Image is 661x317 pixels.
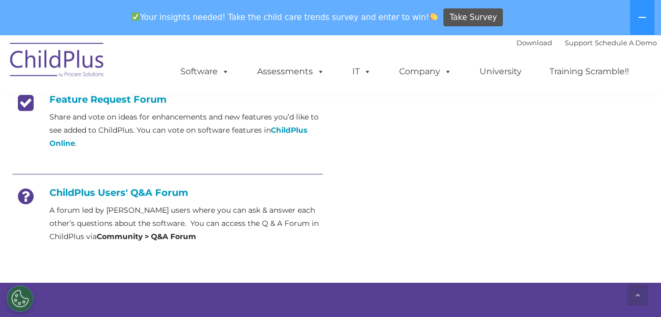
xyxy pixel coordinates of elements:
h4: ChildPlus Users' Q&A Forum [13,187,323,199]
font: | [516,38,657,47]
a: Software [170,61,240,82]
a: Take Survey [443,8,503,27]
p: Share and vote on ideas for enhancements and new features you’d like to see added to ChildPlus. Y... [49,111,323,150]
span: Your insights needed! Take the child care trends survey and enter to win! [127,7,442,27]
button: Cookies Settings [7,285,33,312]
a: University [469,61,532,82]
a: IT [342,61,382,82]
a: Schedule A Demo [595,38,657,47]
a: Assessments [247,61,335,82]
img: 👏 [430,13,438,21]
p: A forum led by [PERSON_NAME] users where you can ask & answer each other’s questions about the so... [49,204,323,243]
a: Download [516,38,552,47]
img: ChildPlus by Procare Solutions [5,35,110,88]
span: Take Survey [450,8,497,27]
a: Training Scramble!! [539,61,639,82]
strong: Community > Q&A Forum [97,232,196,241]
a: Support [565,38,593,47]
a: ChildPlus Online [49,125,307,148]
img: ✅ [131,13,139,21]
h4: Feature Request Forum [13,94,323,105]
a: Company [389,61,462,82]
